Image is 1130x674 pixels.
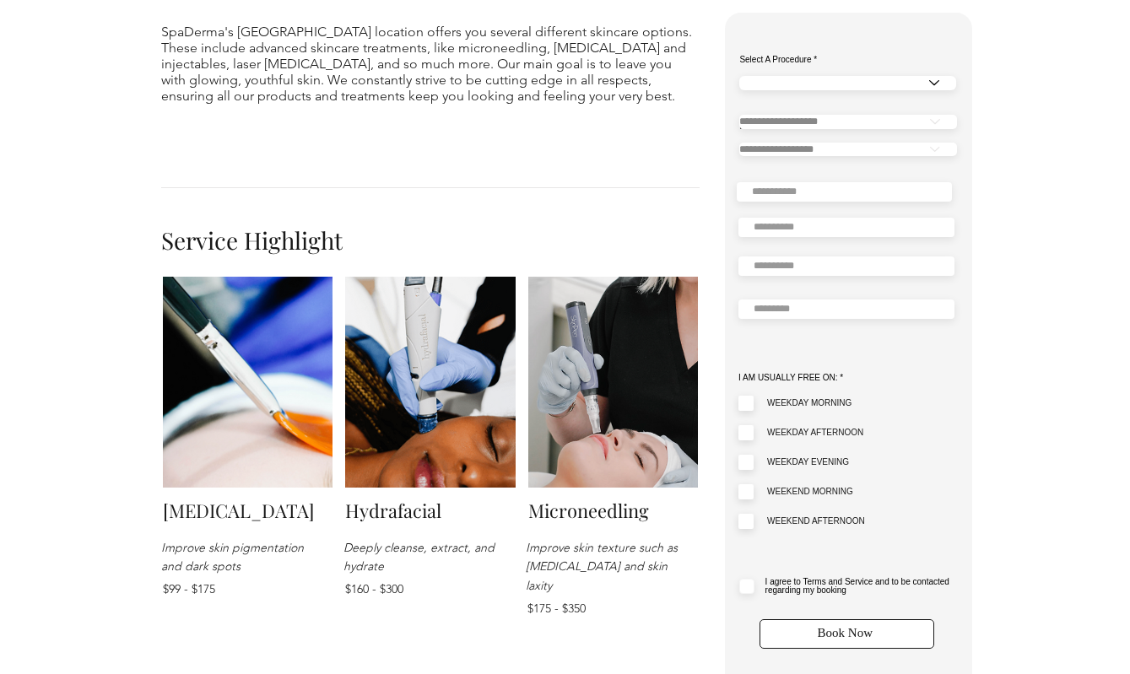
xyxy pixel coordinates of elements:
a: [MEDICAL_DATA] [163,498,315,523]
p: $175 - $350 [527,601,695,616]
em: Deeply cleanse, extract, and hydrate [343,540,495,574]
span: WEEKDAY MORNING [767,398,852,407]
p: $99 - $175 [163,581,330,596]
span: WEEKDAY AFTERNOON [767,428,863,437]
a: Microneedling [528,498,649,523]
em: Improve skin texture such as [MEDICAL_DATA] and skin laxity [526,540,678,593]
button: Book Now [760,619,934,649]
span: WEEKDAY EVENING [767,457,849,466]
span: I agree to Terms and Service and to be contacted regarding my booking [765,577,949,595]
div: I AM USUALLY FREE ON: [738,374,951,382]
span: Book Now [818,626,873,640]
span: WEEKEND AFTERNOON [767,516,865,526]
h2: Service Highlight [161,224,365,256]
p: $160 - $300 [345,581,512,596]
span: WEEKEND MORNING [767,487,853,496]
select: Confirm Your MedSpa [739,115,956,129]
em: Improve skin pigmentation and dark spots [161,540,304,574]
label: Select A Procedure [739,56,955,64]
p: SpaDerma's [GEOGRAPHIC_DATA] location offers you several different skincare options. These includ... [161,24,697,104]
a: Hydrafacial [345,498,441,523]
